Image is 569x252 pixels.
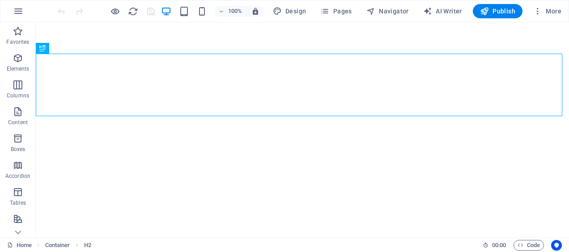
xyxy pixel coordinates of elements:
button: Publish [473,4,522,18]
button: Pages [317,4,355,18]
button: Click here to leave preview mode and continue editing [110,6,120,17]
button: AI Writer [420,4,466,18]
p: Tables [10,199,26,206]
p: Columns [7,92,29,99]
i: Reload page [128,6,138,17]
span: Code [518,240,540,251]
p: Accordion [5,172,30,180]
p: Boxes [11,146,25,153]
a: Click to cancel selection. Double-click to open Pages [7,240,32,251]
p: Elements [7,65,30,72]
button: Usercentrics [551,240,562,251]
div: Design (Ctrl+Alt+Y) [269,4,310,18]
span: Design [273,7,306,16]
span: Click to select. Double-click to edit [84,240,91,251]
p: Content [8,119,28,126]
button: Code [514,240,544,251]
p: Features [7,226,29,233]
span: Navigator [366,7,409,16]
h6: Session time [483,240,506,251]
span: 00 00 [492,240,506,251]
button: 100% [215,6,246,17]
button: reload [127,6,138,17]
button: More [530,4,565,18]
span: AI Writer [423,7,462,16]
span: : [498,242,500,248]
span: More [533,7,561,16]
span: Pages [320,7,352,16]
button: Navigator [363,4,412,18]
h6: 100% [228,6,242,17]
nav: breadcrumb [45,240,91,251]
button: Design [269,4,310,18]
i: On resize automatically adjust zoom level to fit chosen device. [251,7,259,15]
span: Click to select. Double-click to edit [45,240,70,251]
p: Favorites [6,38,29,46]
span: Publish [480,7,515,16]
